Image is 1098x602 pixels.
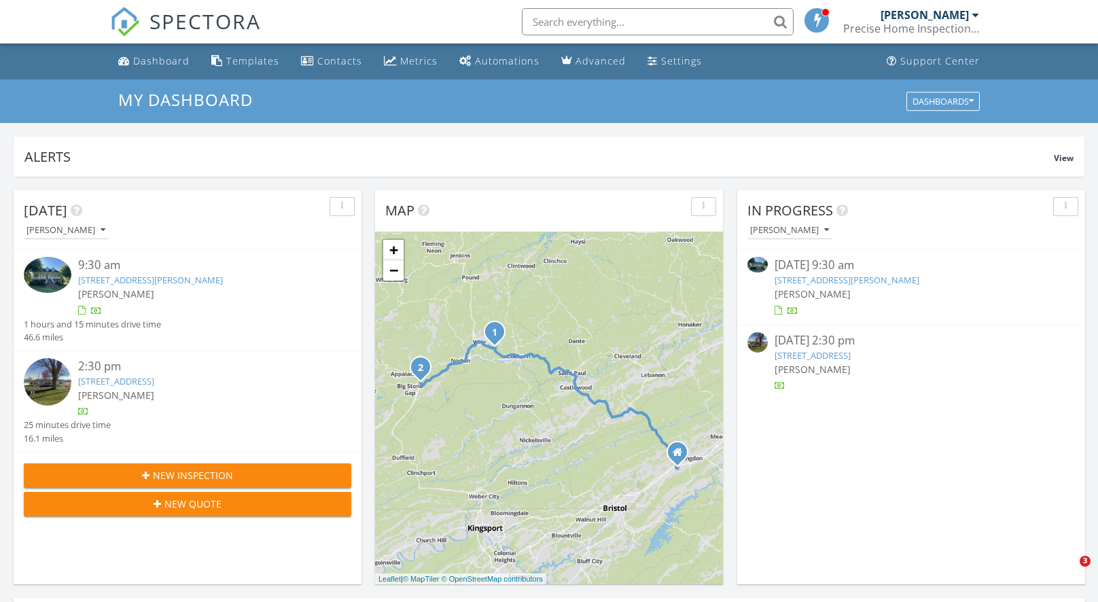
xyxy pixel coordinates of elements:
div: [DATE] 9:30 am [775,257,1048,274]
a: [STREET_ADDRESS][PERSON_NAME] [78,274,223,286]
input: Search everything... [522,8,794,35]
i: 1 [492,328,497,338]
div: | [375,573,546,585]
a: [STREET_ADDRESS] [78,375,154,387]
div: 25 minutes drive time [24,419,111,431]
a: Leaflet [378,575,401,583]
div: [PERSON_NAME] [881,8,969,22]
div: 20153 Avondale Rd. , Abingdon VA 24211 [677,452,686,460]
button: New Quote [24,492,351,516]
div: Automations [475,54,539,67]
a: [DATE] 9:30 am [STREET_ADDRESS][PERSON_NAME] [PERSON_NAME] [747,257,1075,317]
span: New Inspection [153,468,233,482]
img: The Best Home Inspection Software - Spectora [110,7,140,37]
button: [PERSON_NAME] [747,222,832,240]
div: Alerts [24,147,1054,166]
button: New Inspection [24,463,351,488]
img: 9348397%2Fcover_photos%2F7AU15QsBfYvKrWPlc8uo%2Fsmall.9348397-1756301879533 [24,257,71,293]
span: 3 [1080,556,1091,567]
div: Support Center [900,54,980,67]
div: 1 hours and 15 minutes drive time [24,318,161,331]
div: 2:30 pm [78,358,324,375]
img: streetview [747,332,768,353]
div: Contacts [317,54,362,67]
span: [PERSON_NAME] [78,389,154,402]
span: SPECTORA [149,7,261,35]
span: Map [385,201,414,219]
a: Dashboard [113,49,195,74]
a: Templates [206,49,285,74]
span: [DATE] [24,201,67,219]
a: Zoom out [383,260,404,281]
a: SPECTORA [110,18,261,47]
div: Advanced [575,54,626,67]
a: [DATE] 2:30 pm [STREET_ADDRESS] [PERSON_NAME] [747,332,1075,393]
span: My Dashboard [118,88,253,111]
a: Contacts [296,49,368,74]
a: © MapTiler [403,575,440,583]
div: Settings [661,54,702,67]
span: View [1054,152,1074,164]
div: Precise Home Inspections LLC [843,22,979,35]
div: Dashboard [133,54,190,67]
a: Zoom in [383,240,404,260]
a: 2:30 pm [STREET_ADDRESS] [PERSON_NAME] 25 minutes drive time 16.1 miles [24,358,351,445]
span: [PERSON_NAME] [775,363,851,376]
a: Advanced [556,49,631,74]
div: Metrics [400,54,438,67]
i: 2 [418,364,423,373]
a: [STREET_ADDRESS][PERSON_NAME] [775,274,919,286]
div: 10130 Sportsman Dr, Wise, VA 24293 [495,332,503,340]
div: 46.6 miles [24,331,161,344]
img: 9348397%2Fcover_photos%2F7AU15QsBfYvKrWPlc8uo%2Fsmall.9348397-1756301879533 [747,257,768,272]
a: Metrics [378,49,443,74]
div: 9:30 am [78,257,324,274]
div: 16.1 miles [24,432,111,445]
span: New Quote [164,497,222,511]
div: [PERSON_NAME] [26,226,105,235]
div: 2712 4th Ave E, Big Stone Gap, VA 24219 [421,367,429,375]
span: [PERSON_NAME] [78,287,154,300]
div: Dashboards [913,96,974,106]
iframe: Intercom live chat [1052,556,1084,588]
a: Support Center [881,49,985,74]
a: Settings [642,49,707,74]
img: streetview [24,358,71,406]
span: In Progress [747,201,833,219]
div: [PERSON_NAME] [750,226,829,235]
button: [PERSON_NAME] [24,222,108,240]
a: © OpenStreetMap contributors [442,575,543,583]
div: [DATE] 2:30 pm [775,332,1048,349]
a: [STREET_ADDRESS] [775,349,851,361]
a: Automations (Basic) [454,49,545,74]
button: Dashboards [906,92,980,111]
a: 9:30 am [STREET_ADDRESS][PERSON_NAME] [PERSON_NAME] 1 hours and 15 minutes drive time 46.6 miles [24,257,351,344]
div: Templates [226,54,279,67]
span: [PERSON_NAME] [775,287,851,300]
